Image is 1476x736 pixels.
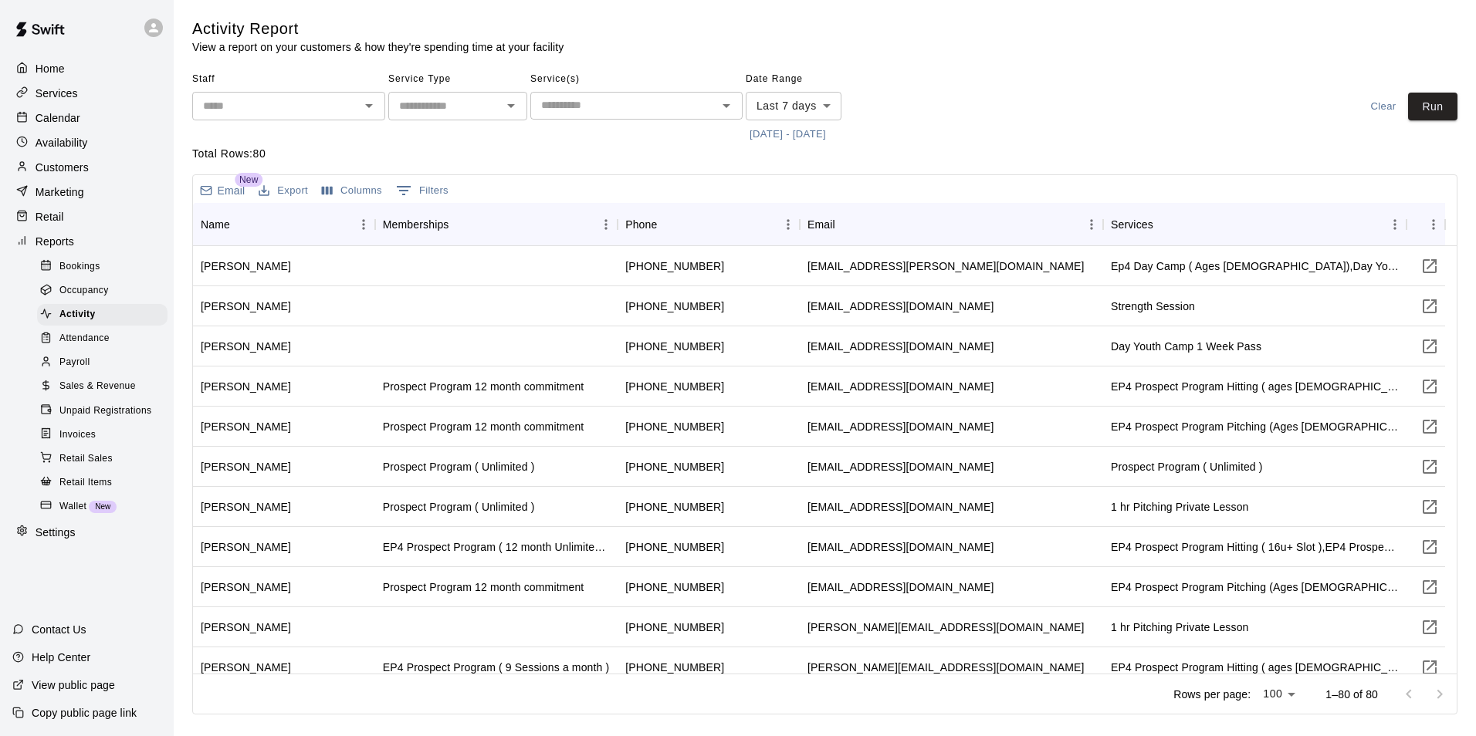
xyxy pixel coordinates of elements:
p: Copy public page link [32,705,137,721]
svg: Visit customer page [1420,297,1439,316]
p: Total Rows: 80 [192,146,1457,162]
p: Help Center [32,650,90,665]
div: Occupancy [37,280,168,302]
div: +19296247997 [625,660,724,675]
button: Open [500,95,522,116]
a: Retail Sales [37,447,174,471]
span: Staff [192,67,385,92]
div: albertluisvillodas@gmail.com [807,299,994,314]
div: Attendance [37,328,168,349]
div: Justin Marrero [201,539,291,555]
span: Wallet [59,499,86,515]
div: Prospect Program 12 month commitment [383,419,584,434]
a: Payroll [37,351,174,375]
div: +19143860788 [625,419,724,434]
div: Calendar [12,106,161,130]
p: Rows per page: [1173,687,1251,702]
a: Settings [12,521,161,544]
div: Customers [12,156,161,179]
span: Date Range [746,67,881,92]
div: EP4 Prospect Program Hitting ( 16u+ Slot ),EP4 Prospect Program Hitting ( ages 13-15 ) [1111,539,1399,555]
div: 1 hr Pitching Private Lesson [1111,499,1249,515]
svg: Visit customer page [1420,618,1439,636]
span: New [89,502,117,511]
p: 1–80 of 80 [1325,687,1378,702]
p: Services [36,86,78,101]
span: Activity [59,307,96,322]
a: Unpaid Registrations [37,399,174,423]
a: Activity [37,303,174,327]
svg: Visit customer page [1420,377,1439,396]
button: Clear [1359,93,1408,121]
button: Menu [777,213,800,236]
div: Sean Reyes [201,660,291,675]
button: Sort [449,214,470,235]
svg: Visit customer page [1420,417,1439,436]
div: Prospect Program ( Unlimited ) [1111,459,1263,474]
button: Email [196,180,249,201]
p: Settings [36,525,76,540]
span: Occupancy [59,283,109,299]
div: Name [193,203,375,246]
div: Day Youth Camp 1 Week Pass [1111,339,1261,354]
div: EP4 Prospect Program ( 9 Sessions a month ) [383,660,610,675]
p: Email [218,183,245,198]
a: Visit customer page [1414,331,1445,362]
span: Invoices [59,427,96,443]
div: Sales & Revenue [37,376,168,397]
span: Sales & Revenue [59,379,136,394]
span: Retail Sales [59,451,113,467]
div: Retail [12,205,161,228]
div: Aidan Savinon [201,579,291,595]
button: Select columns [318,179,386,203]
p: Reports [36,234,74,249]
div: Marketing [12,181,161,204]
button: Visit customer page [1414,532,1445,562]
a: Occupancy [37,279,174,302]
div: ezdabgg@gmail.com [807,379,994,394]
h5: Activity Report [192,19,564,39]
a: Bookings [37,255,174,279]
div: Services [1111,203,1153,246]
button: Export [255,179,312,203]
a: Visit customer page [1414,572,1445,603]
svg: Visit customer page [1420,538,1439,556]
div: Prospect Program ( Unlimited ) [383,499,535,515]
p: Marketing [36,184,84,200]
div: EP4 Prospect Program Pitching (Ages 13+ ),Prospect Program 12 month commitment [1111,579,1399,595]
div: Last 7 days [746,92,841,120]
div: adameagles8@gmail.com [807,499,994,515]
div: Christopher Valdez [201,379,291,394]
div: 100 [1257,683,1301,705]
button: Visit customer page [1414,451,1445,482]
button: Menu [352,213,375,236]
a: Visit customer page [1414,652,1445,683]
div: Retail Sales [37,448,168,470]
div: EP4 Prospect Program Hitting ( ages 13-15 ),1hr Catching Private Lesson,EP4 Prospect Program Hitt... [1111,660,1399,675]
button: Sort [835,214,857,235]
div: Retail Items [37,472,168,494]
a: Services [12,82,161,105]
div: Name [201,203,230,246]
span: New [235,173,262,187]
a: Availability [12,131,161,154]
div: +16466395356 [625,539,724,555]
div: Phone [625,203,657,246]
div: aidansavinon21@gmail.com [807,579,994,595]
button: [DATE] - [DATE] [746,123,830,147]
div: +19176476462 [625,499,724,515]
button: Open [358,95,380,116]
div: EP4 Prospect Program Hitting ( ages 13-15 ),EP4 Prospect Program Hitting ( 16u+ Slot ) [1111,379,1399,394]
div: Invoices [37,424,168,446]
div: WalletNew [37,496,168,518]
a: Sales & Revenue [37,375,174,399]
a: Retail Items [37,471,174,495]
div: +13475728846 [625,579,724,595]
svg: Visit customer page [1420,658,1439,677]
div: Prospect Program 12 month commitment [383,579,584,595]
a: Home [12,57,161,80]
button: Menu [1422,213,1445,236]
